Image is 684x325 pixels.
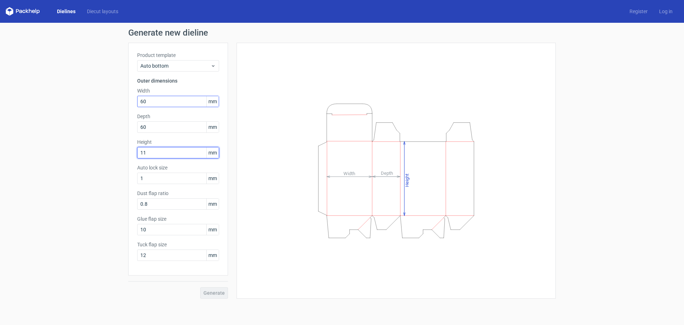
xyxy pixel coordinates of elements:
[81,8,124,15] a: Diecut layouts
[137,190,219,197] label: Dust flap ratio
[137,164,219,171] label: Auto lock size
[206,224,219,235] span: mm
[206,147,219,158] span: mm
[137,87,219,94] label: Width
[51,8,81,15] a: Dielines
[206,96,219,107] span: mm
[381,171,393,176] tspan: Depth
[206,199,219,209] span: mm
[206,250,219,261] span: mm
[137,215,219,222] label: Glue flap size
[624,8,653,15] a: Register
[137,77,219,84] h3: Outer dimensions
[137,113,219,120] label: Depth
[404,173,410,187] tspan: Height
[653,8,678,15] a: Log in
[137,241,219,248] label: Tuck flap size
[137,52,219,59] label: Product template
[140,62,211,69] span: Auto bottom
[206,122,219,132] span: mm
[128,28,556,37] h1: Generate new dieline
[206,173,219,184] span: mm
[343,171,355,176] tspan: Width
[137,138,219,146] label: Height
